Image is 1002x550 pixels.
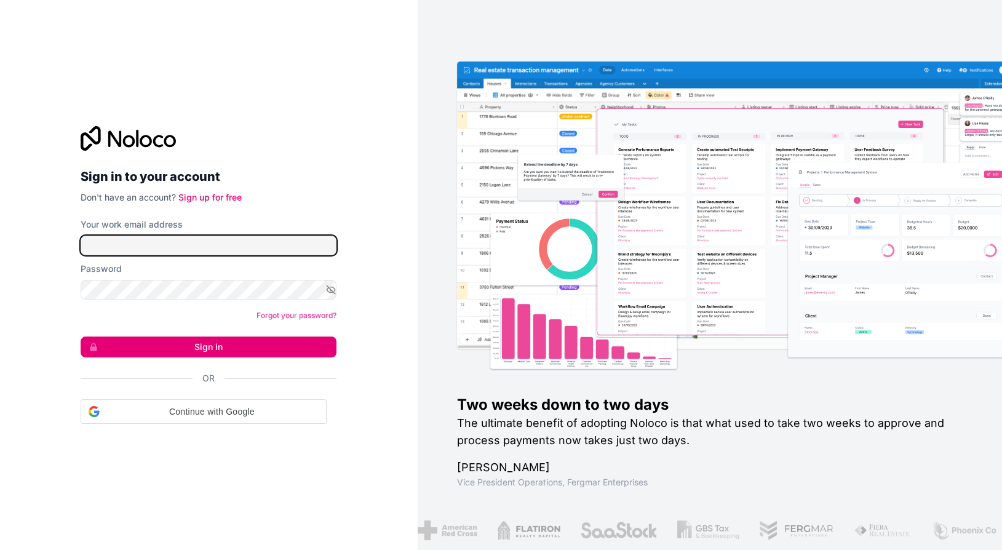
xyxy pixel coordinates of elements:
img: /assets/phoenix-BREaitsQ.png [926,520,992,540]
label: Your work email address [81,218,183,231]
h2: The ultimate benefit of adopting Noloco is that what used to take two weeks to approve and proces... [457,415,963,449]
h1: Two weeks down to two days [457,395,963,415]
img: /assets/fergmar-CudnrXN5.png [754,520,829,540]
img: /assets/gbstax-C-GtDUiK.png [672,520,734,540]
input: Password [81,280,336,300]
span: Continue with Google [105,405,319,418]
button: Sign in [81,337,336,357]
label: Password [81,263,122,275]
h1: [PERSON_NAME] [457,459,963,476]
span: Don't have an account? [81,192,176,202]
h2: Sign in to your account [81,165,336,188]
span: Or [202,372,215,385]
a: Forgot your password? [256,311,336,320]
a: Sign up for free [178,192,242,202]
input: Email address [81,236,336,255]
img: /assets/fiera-fwj2N5v4.png [849,520,907,540]
img: /assets/american-red-cross-BAupjrZR.png [412,520,472,540]
img: /assets/saastock-C6Zbiodz.png [575,520,653,540]
div: Continue with Google [81,399,327,424]
img: /assets/flatiron-C8eUkumj.png [491,520,555,540]
h1: Vice President Operations , Fergmar Enterprises [457,476,963,488]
